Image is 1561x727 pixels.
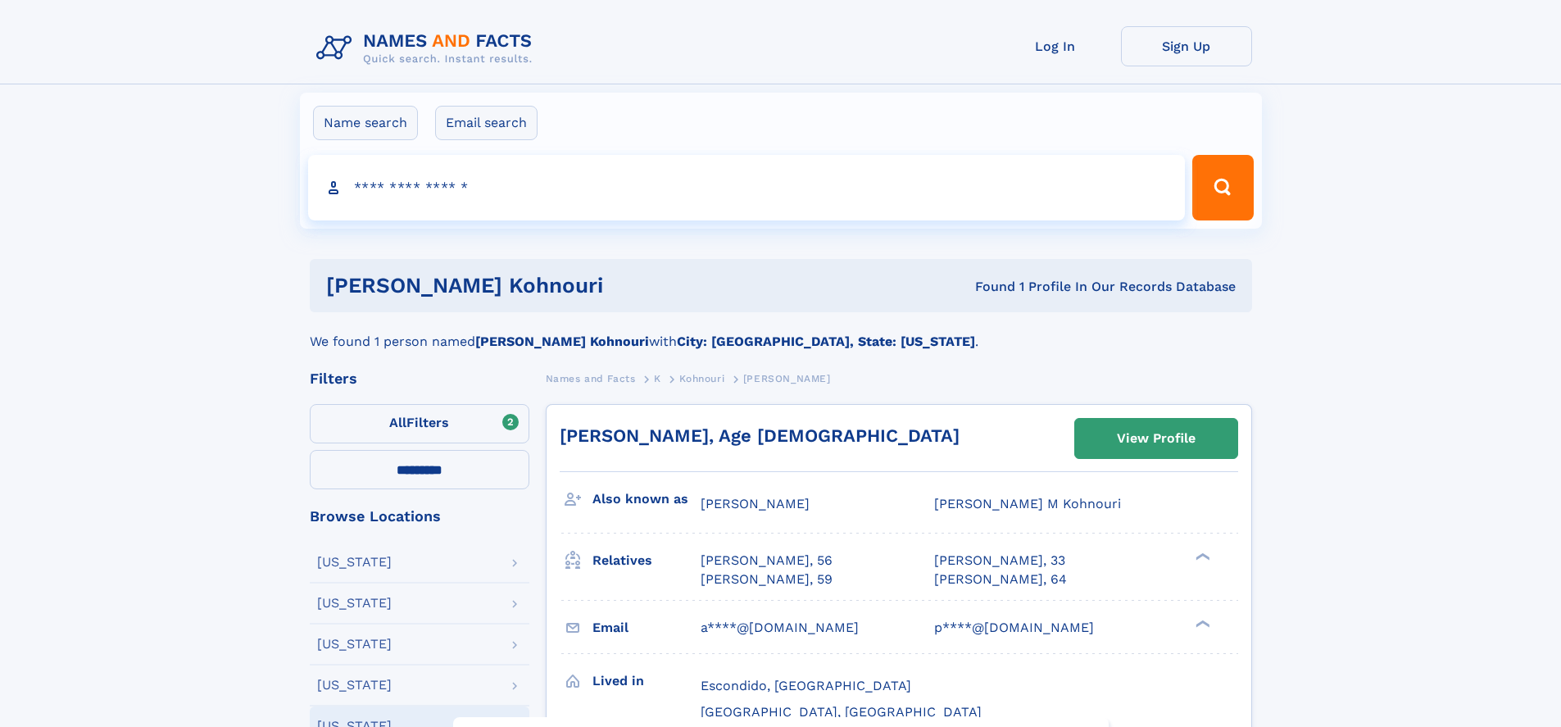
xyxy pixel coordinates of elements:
h3: Lived in [592,667,701,695]
span: Kohnouri [679,373,724,384]
div: [US_STATE] [317,679,392,692]
h3: Relatives [592,547,701,575]
span: Escondido, [GEOGRAPHIC_DATA] [701,678,911,693]
b: [PERSON_NAME] Kohnouri [475,334,649,349]
div: We found 1 person named with . [310,312,1252,352]
a: Names and Facts [546,368,636,388]
a: K [654,368,661,388]
div: [US_STATE] [317,597,392,610]
div: [US_STATE] [317,556,392,569]
label: Name search [313,106,418,140]
a: [PERSON_NAME], 64 [934,570,1067,588]
div: Browse Locations [310,509,529,524]
label: Filters [310,404,529,443]
span: [PERSON_NAME] [743,373,831,384]
div: ❯ [1191,618,1211,629]
button: Search Button [1192,155,1253,220]
h1: [PERSON_NAME] Kohnouri [326,275,789,296]
a: [PERSON_NAME], 59 [701,570,833,588]
h3: Email [592,614,701,642]
span: All [389,415,406,430]
img: Logo Names and Facts [310,26,546,70]
div: View Profile [1117,420,1196,457]
a: Sign Up [1121,26,1252,66]
b: City: [GEOGRAPHIC_DATA], State: [US_STATE] [677,334,975,349]
input: search input [308,155,1186,220]
span: [PERSON_NAME] [701,496,810,511]
a: Log In [990,26,1121,66]
span: [PERSON_NAME] M Kohnouri [934,496,1121,511]
div: ❯ [1191,552,1211,562]
h3: Also known as [592,485,701,513]
a: [PERSON_NAME], Age [DEMOGRAPHIC_DATA] [560,425,960,446]
div: [US_STATE] [317,638,392,651]
div: Found 1 Profile In Our Records Database [789,278,1236,296]
a: [PERSON_NAME], 56 [701,552,833,570]
span: K [654,373,661,384]
a: Kohnouri [679,368,724,388]
a: View Profile [1075,419,1237,458]
span: [GEOGRAPHIC_DATA], [GEOGRAPHIC_DATA] [701,704,982,720]
a: [PERSON_NAME], 33 [934,552,1065,570]
label: Email search [435,106,538,140]
div: Filters [310,371,529,386]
